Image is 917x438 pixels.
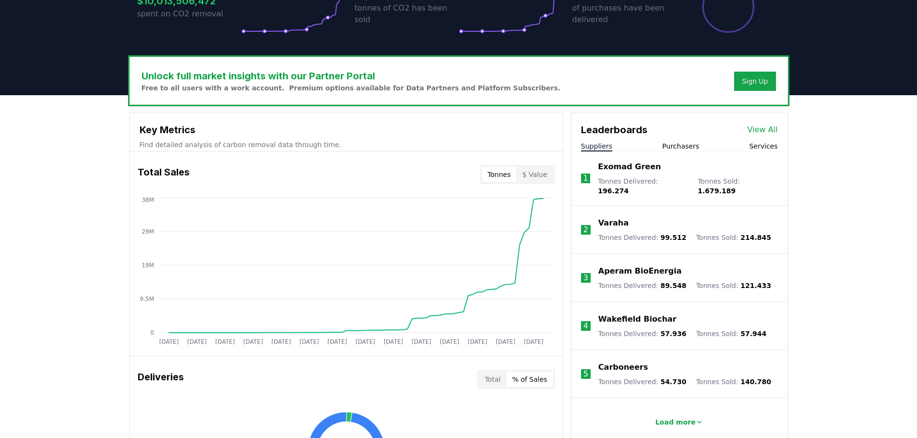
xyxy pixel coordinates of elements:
[327,338,347,345] tspan: [DATE]
[142,197,154,203] tspan: 38M
[598,313,676,325] a: Wakefield Biochar
[598,176,688,196] p: Tonnes Delivered :
[383,338,403,345] tspan: [DATE]
[243,338,263,345] tspan: [DATE]
[355,338,375,345] tspan: [DATE]
[140,123,553,137] h3: Key Metrics
[159,338,179,345] tspan: [DATE]
[150,329,154,336] tspan: 0
[660,378,686,386] span: 54.730
[140,296,154,302] tspan: 9.5M
[140,140,553,150] p: Find detailed analysis of carbon removal data through time.
[598,362,648,373] a: Carboneers
[655,417,696,427] p: Load more
[697,187,736,195] span: 1.679.189
[439,338,459,345] tspan: [DATE]
[299,338,319,345] tspan: [DATE]
[598,217,629,229] a: Varaha
[662,141,699,151] button: Purchasers
[598,233,686,242] p: Tonnes Delivered :
[506,372,553,387] button: % of Sales
[660,234,686,241] span: 99.512
[271,338,291,345] tspan: [DATE]
[524,338,543,345] tspan: [DATE]
[647,413,711,432] button: Load more
[598,187,629,195] span: 196.274
[742,76,768,86] a: Sign Up
[598,281,686,290] p: Tonnes Delivered :
[467,338,487,345] tspan: [DATE]
[137,8,241,20] p: spent on CO2 removal
[496,338,516,345] tspan: [DATE]
[479,372,506,387] button: Total
[583,368,588,380] p: 5
[697,176,777,196] p: Tonnes Sold :
[142,262,154,269] tspan: 19M
[734,72,775,91] button: Sign Up
[598,329,686,338] p: Tonnes Delivered :
[581,123,647,137] h3: Leaderboards
[142,228,154,235] tspan: 29M
[660,330,686,338] span: 57.936
[598,265,682,277] a: Aperam BioEnergia
[482,167,517,182] button: Tonnes
[740,282,771,289] span: 121.433
[748,124,778,136] a: View All
[740,378,771,386] span: 140.780
[749,141,777,151] button: Services
[696,377,771,387] p: Tonnes Sold :
[517,167,553,182] button: $ Value
[138,165,190,184] h3: Total Sales
[412,338,431,345] tspan: [DATE]
[696,329,766,338] p: Tonnes Sold :
[740,234,771,241] span: 214.845
[187,338,207,345] tspan: [DATE]
[583,173,588,184] p: 1
[696,233,771,242] p: Tonnes Sold :
[142,83,561,93] p: Free to all users with a work account. Premium options available for Data Partners and Platform S...
[660,282,686,289] span: 89.548
[583,320,588,332] p: 4
[696,281,771,290] p: Tonnes Sold :
[355,2,459,25] p: tonnes of CO2 has been sold
[572,2,676,25] p: of purchases have been delivered
[583,224,588,236] p: 2
[142,69,561,83] h3: Unlock full market insights with our Partner Portal
[740,330,766,338] span: 57.944
[598,377,686,387] p: Tonnes Delivered :
[581,141,612,151] button: Suppliers
[138,370,184,389] h3: Deliveries
[598,161,661,173] a: Exomad Green
[215,338,235,345] tspan: [DATE]
[583,272,588,284] p: 3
